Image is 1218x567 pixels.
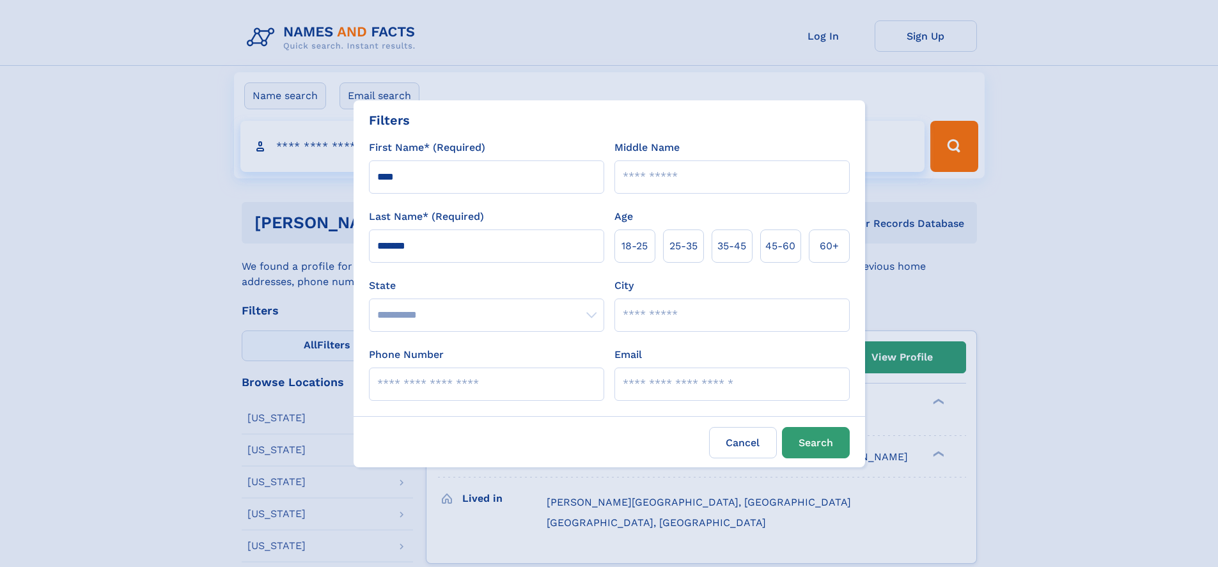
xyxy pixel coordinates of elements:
label: Email [614,347,642,362]
span: 35‑45 [717,238,746,254]
button: Search [782,427,850,458]
span: 60+ [820,238,839,254]
span: 18‑25 [621,238,648,254]
label: Last Name* (Required) [369,209,484,224]
label: Cancel [709,427,777,458]
span: 45‑60 [765,238,795,254]
label: Phone Number [369,347,444,362]
span: 25‑35 [669,238,698,254]
label: State [369,278,604,293]
label: Age [614,209,633,224]
label: Middle Name [614,140,680,155]
div: Filters [369,111,410,130]
label: First Name* (Required) [369,140,485,155]
label: City [614,278,634,293]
